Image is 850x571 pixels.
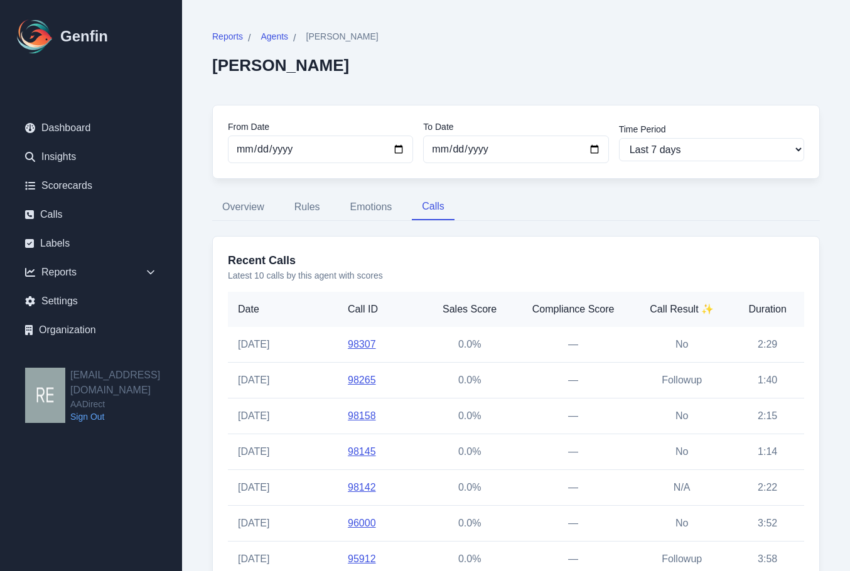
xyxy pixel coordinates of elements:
[633,327,731,363] td: No
[60,26,108,46] h1: Genfin
[15,202,167,227] a: Calls
[284,194,330,220] button: Rules
[228,292,338,327] th: Date
[15,144,167,169] a: Insights
[261,30,288,46] a: Agents
[70,410,182,423] a: Sign Out
[426,470,514,506] td: 0.0%
[293,31,296,46] span: /
[633,398,731,434] td: No
[633,292,731,327] th: Call Result ✨
[228,470,338,506] td: [DATE]
[426,292,514,327] th: Sales Score
[15,115,167,141] a: Dashboard
[412,194,455,220] button: Calls
[514,434,633,470] td: —
[731,398,804,434] td: 2:15
[228,120,413,133] label: From Date
[348,553,376,564] a: 95912
[338,292,426,327] th: Call ID
[15,173,167,198] a: Scorecards
[228,363,338,398] td: [DATE]
[15,289,167,314] a: Settings
[228,506,338,542] td: [DATE]
[514,398,633,434] td: —
[15,231,167,256] a: Labels
[731,363,804,398] td: 1:40
[212,56,379,75] h2: [PERSON_NAME]
[514,506,633,542] td: —
[261,30,288,43] span: Agents
[212,30,243,43] span: Reports
[348,482,376,493] a: 98142
[228,252,804,269] h3: Recent Calls
[731,292,804,327] th: Duration
[426,363,514,398] td: 0.0%
[619,123,804,136] label: Time Period
[731,506,804,542] td: 3:52
[514,327,633,363] td: —
[423,120,608,133] label: To Date
[731,327,804,363] td: 2:29
[514,470,633,506] td: —
[426,398,514,434] td: 0.0%
[15,260,167,285] div: Reports
[70,368,182,398] h2: [EMAIL_ADDRESS][DOMAIN_NAME]
[228,269,804,282] p: Latest 10 calls by this agent with scores
[731,470,804,506] td: 2:22
[731,434,804,470] td: 1:14
[426,434,514,470] td: 0.0%
[348,446,376,457] a: 98145
[514,292,633,327] th: Compliance Score
[248,31,250,46] span: /
[15,318,167,343] a: Organization
[633,434,731,470] td: No
[70,398,182,410] span: AADirect
[25,368,65,423] img: resqueda@aadirect.com
[15,16,55,56] img: Logo
[212,30,243,46] a: Reports
[228,434,338,470] td: [DATE]
[633,506,731,542] td: No
[426,506,514,542] td: 0.0%
[633,363,731,398] td: Followup
[306,30,379,43] span: [PERSON_NAME]
[348,518,376,528] a: 96000
[348,410,376,421] a: 98158
[426,327,514,363] td: 0.0%
[514,363,633,398] td: —
[633,470,731,506] td: N/A
[228,398,338,434] td: [DATE]
[348,375,376,385] a: 98265
[348,339,376,350] a: 98307
[212,194,274,220] button: Overview
[340,194,402,220] button: Emotions
[228,327,338,363] td: [DATE]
